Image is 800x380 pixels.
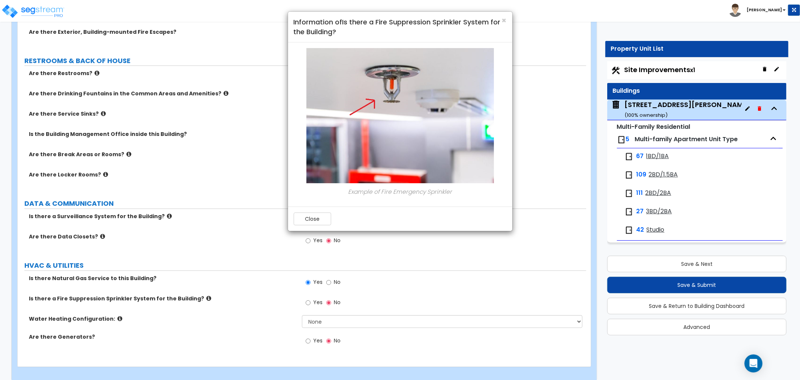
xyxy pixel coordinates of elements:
[744,354,762,372] div: Open Intercom Messenger
[348,188,452,196] em: Example of Fire Emergency Sprinkler
[294,17,507,36] h4: Information of Is there a Fire Suppression Sprinkler System for the Building?
[294,213,331,225] button: Close
[502,17,507,24] button: Close
[306,48,494,183] img: 129.jpg
[502,15,507,26] span: ×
